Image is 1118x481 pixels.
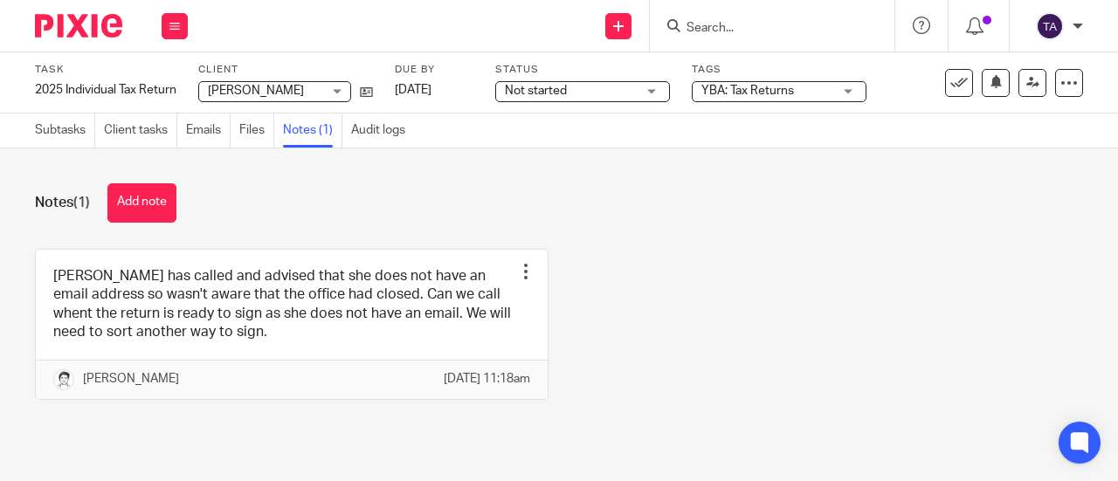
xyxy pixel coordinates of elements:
[692,63,866,77] label: Tags
[351,113,414,148] a: Audit logs
[395,84,431,96] span: [DATE]
[35,81,176,99] div: 2025 Individual Tax Return
[73,196,90,210] span: (1)
[35,63,176,77] label: Task
[198,63,373,77] label: Client
[444,370,530,388] p: [DATE] 11:18am
[495,63,670,77] label: Status
[53,369,74,390] img: Julie%20Wainwright.jpg
[35,14,122,38] img: Pixie
[83,370,179,388] p: [PERSON_NAME]
[685,21,842,37] input: Search
[701,85,794,97] span: YBA: Tax Returns
[1036,12,1064,40] img: svg%3E
[505,85,567,97] span: Not started
[283,113,342,148] a: Notes (1)
[186,113,231,148] a: Emails
[239,113,274,148] a: Files
[35,194,90,212] h1: Notes
[107,183,176,223] button: Add note
[208,85,304,97] span: [PERSON_NAME]
[395,63,473,77] label: Due by
[104,113,177,148] a: Client tasks
[35,113,95,148] a: Subtasks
